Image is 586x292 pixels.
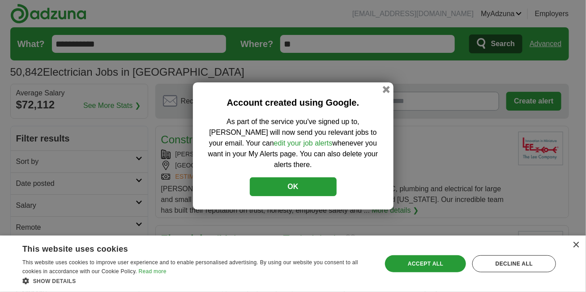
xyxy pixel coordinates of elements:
h2: Account created using Google. [206,96,380,109]
div: Decline all [472,255,556,272]
button: OK [250,177,337,196]
p: As part of the service you've signed up to, [PERSON_NAME] will now send you relevant jobs to your... [206,116,380,170]
div: Accept all [385,255,466,272]
a: Read more, opens a new window [139,268,167,275]
div: This website uses cookies [22,241,349,254]
div: Show details [22,276,371,285]
a: edit your job alerts [274,139,333,147]
div: Close [573,242,579,249]
span: Show details [33,278,76,284]
span: This website uses cookies to improve user experience and to enable personalised advertising. By u... [22,259,358,275]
